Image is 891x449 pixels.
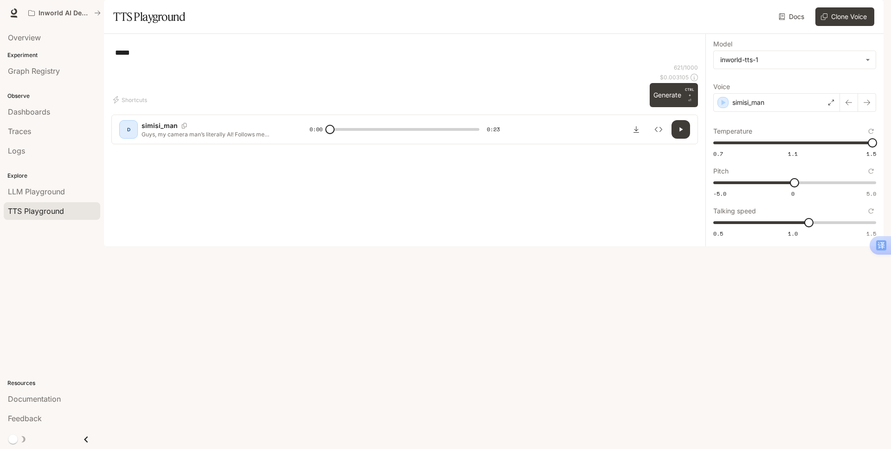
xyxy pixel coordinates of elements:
span: 1.0 [788,230,798,237]
button: Reset to default [866,166,876,176]
p: Guys, my camera man’s literally AI! Follows me *everywhere* I go—watch this. Just set your phone ... [142,130,287,138]
button: Shortcuts [111,92,151,107]
p: Model [713,41,732,47]
p: simisi_man [732,98,764,107]
a: Docs [777,7,808,26]
button: All workspaces [24,4,105,22]
span: 0 [791,190,794,198]
button: Download audio [627,120,646,139]
p: Talking speed [713,208,756,214]
p: Temperature [713,128,752,135]
div: D [121,122,136,137]
p: Inworld AI Demos [39,9,90,17]
button: Reset to default [866,206,876,216]
h1: TTS Playground [113,7,185,26]
span: 1.5 [866,230,876,237]
p: $ 0.003105 [660,73,689,81]
button: Inspect [649,120,668,139]
span: 1.5 [866,150,876,158]
span: 0:00 [310,125,323,134]
p: ⏎ [685,87,694,103]
button: GenerateCTRL +⏎ [650,83,698,107]
p: Pitch [713,168,729,174]
button: Copy Voice ID [178,123,191,128]
span: 0:23 [487,125,500,134]
div: inworld-tts-1 [720,55,861,64]
span: 0.7 [713,150,723,158]
p: 621 / 1000 [674,64,698,71]
span: 0.5 [713,230,723,237]
p: CTRL + [685,87,694,98]
span: 5.0 [866,190,876,198]
span: -5.0 [713,190,726,198]
span: 1.1 [788,150,798,158]
p: Voice [713,83,730,90]
button: Clone Voice [815,7,874,26]
p: simisi_man [142,121,178,130]
div: inworld-tts-1 [714,51,876,69]
button: Reset to default [866,126,876,136]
